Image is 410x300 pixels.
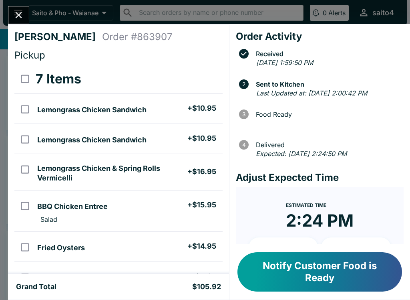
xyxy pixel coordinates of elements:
[40,215,57,223] p: Salad
[252,50,404,57] span: Received
[252,111,404,118] span: Food Ready
[37,273,104,283] h5: French Iced Coffee
[252,81,404,88] span: Sent to Kitchen
[242,142,245,148] text: 4
[37,202,108,211] h5: BBQ Chicken Entree
[236,30,404,43] h4: Order Activity
[242,81,245,87] text: 2
[14,49,45,61] span: Pickup
[37,243,85,253] h5: Fried Oysters
[249,237,318,257] button: + 10
[242,111,245,118] text: 3
[187,167,216,176] h5: + $16.95
[102,31,173,43] h4: Order # 863907
[256,59,313,67] em: [DATE] 1:59:50 PM
[187,200,216,210] h5: + $15.95
[14,31,102,43] h4: [PERSON_NAME]
[252,141,404,148] span: Delivered
[237,252,402,292] button: Notify Customer Food is Ready
[187,103,216,113] h5: + $10.95
[8,6,29,24] button: Close
[16,282,56,292] h5: Grand Total
[236,172,404,184] h4: Adjust Expected Time
[37,164,187,183] h5: Lemongrass Chicken & Spring Rolls Vermicelli
[187,134,216,143] h5: + $10.95
[187,241,216,251] h5: + $14.95
[256,150,347,158] em: Expected: [DATE] 2:24:50 PM
[256,89,367,97] em: Last Updated at: [DATE] 2:00:42 PM
[286,202,326,208] span: Estimated Time
[191,272,216,281] h5: + $5.95
[36,71,81,87] h3: 7 Items
[37,105,147,115] h5: Lemongrass Chicken Sandwich
[286,210,354,231] time: 2:24 PM
[37,135,147,145] h5: Lemongrass Chicken Sandwich
[321,237,391,257] button: + 20
[192,282,221,292] h5: $105.92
